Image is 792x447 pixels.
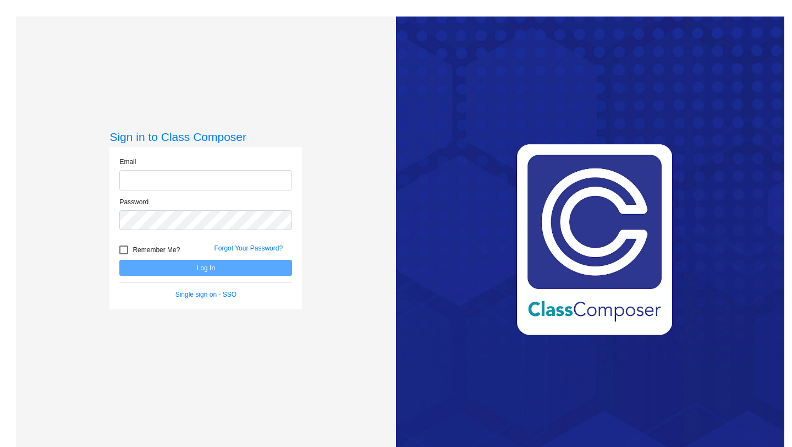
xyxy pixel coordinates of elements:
button: Log In [119,260,292,276]
span: Remember Me? [133,243,180,257]
a: Forgot Your Password? [214,244,283,252]
a: Single sign on - SSO [175,291,237,298]
h3: Sign in to Class Composer [109,130,302,144]
label: Password [119,197,148,207]
label: Email [119,157,136,167]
